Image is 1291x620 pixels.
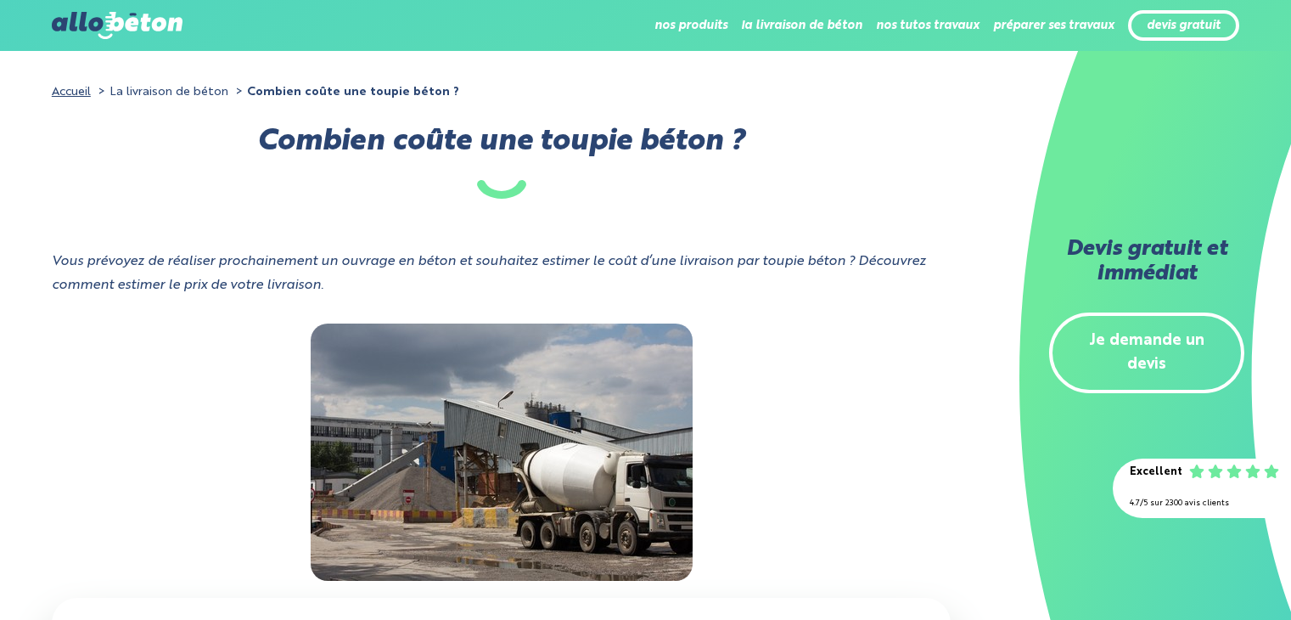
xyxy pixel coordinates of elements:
li: nos produits [654,5,727,46]
li: la livraison de béton [741,5,862,46]
div: 4.7/5 sur 2300 avis clients [1130,492,1274,516]
h1: Combien coûte une toupie béton ? [52,130,951,199]
img: ”Camion [311,324,693,581]
li: préparer ses travaux [993,5,1114,46]
a: Je demande un devis [1049,313,1244,394]
a: Accueil [52,86,91,98]
img: allobéton [52,12,182,39]
a: devis gratuit [1147,19,1221,33]
li: nos tutos travaux [876,5,979,46]
li: Combien coûte une toupie béton ? [232,80,459,104]
h2: Devis gratuit et immédiat [1049,238,1244,287]
li: La livraison de béton [94,80,228,104]
i: Vous prévoyez de réaliser prochainement un ouvrage en béton et souhaitez estimer le coût d’une li... [52,255,926,293]
div: Excellent [1130,460,1182,485]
